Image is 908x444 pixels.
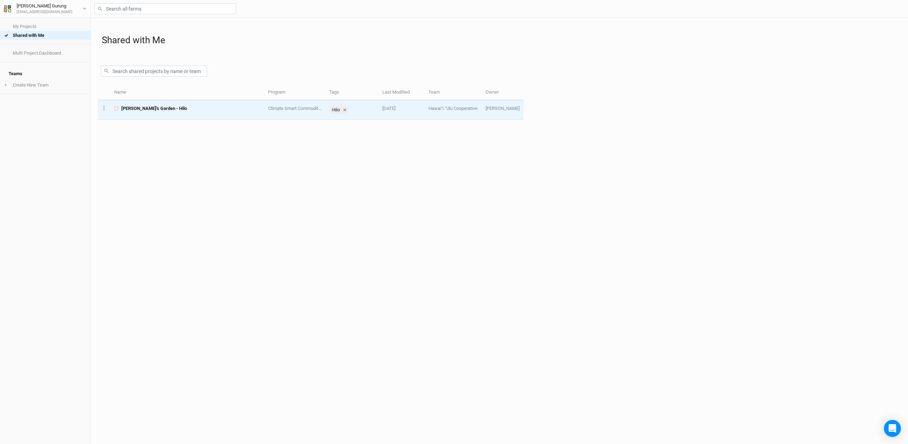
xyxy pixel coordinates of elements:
h4: Teams [4,67,86,81]
span: Climate Smart Commodities [268,106,324,111]
span: agroforestry@eatbreadfruit.com [486,106,520,111]
th: Last Modified [378,85,425,100]
th: Team [425,85,481,100]
input: Search shared projects by name or team [101,66,207,77]
div: [PERSON_NAME] Gurung [17,2,72,10]
th: Program [264,85,325,100]
div: [EMAIL_ADDRESS][DOMAIN_NAME] [17,10,72,15]
input: Search all farms [94,3,236,14]
th: Tags [325,85,378,100]
span: + [4,82,7,88]
div: Hilo [330,106,348,114]
div: Hilo [330,106,341,114]
h1: Shared with Me [102,35,901,46]
span: Petunia's Garden - Hilo [121,105,187,112]
span: Apr 19, 2025 2:17 PM [382,106,395,111]
th: Name [110,85,264,100]
button: [PERSON_NAME] Gurung[EMAIL_ADDRESS][DOMAIN_NAME] [4,2,87,15]
div: Open Intercom Messenger [884,420,901,437]
td: Hawaiʻi ʻUlu Cooperative [425,100,481,120]
th: Owner [482,85,524,100]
